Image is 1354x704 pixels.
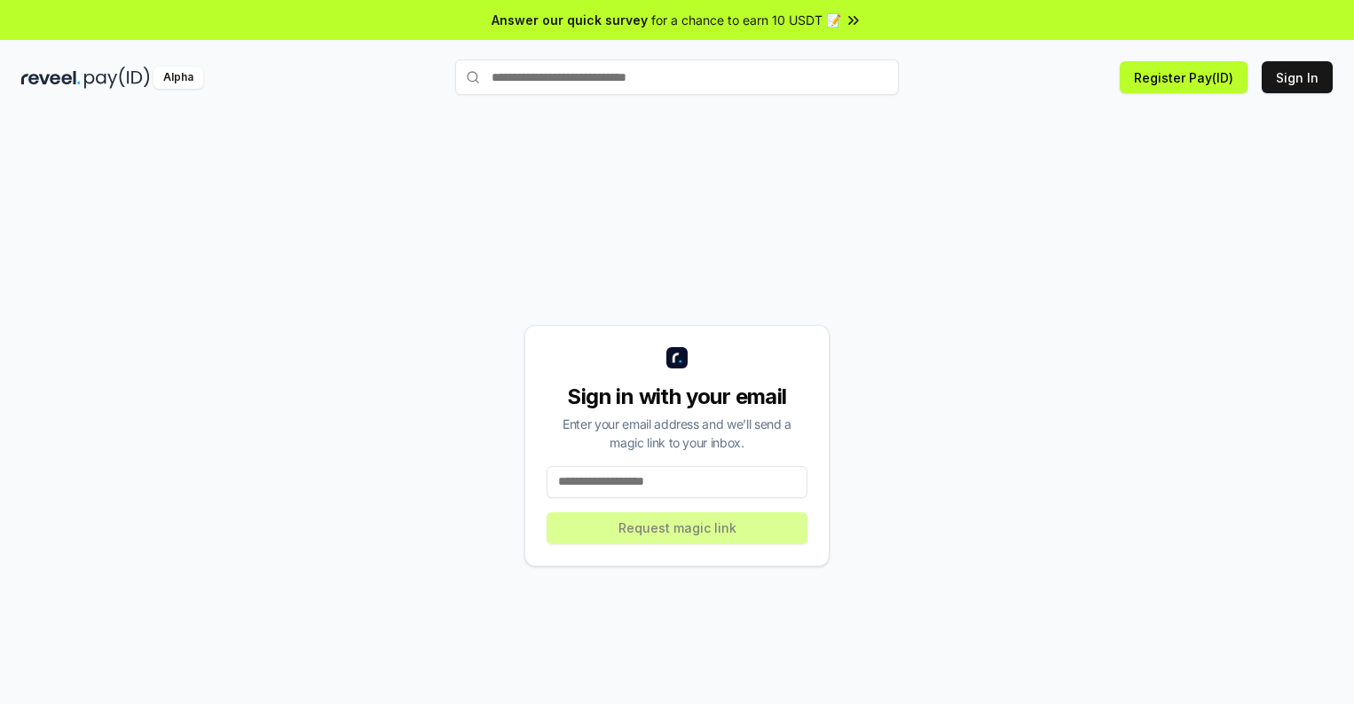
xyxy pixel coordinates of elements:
button: Register Pay(ID) [1120,61,1248,93]
div: Enter your email address and we’ll send a magic link to your inbox. [547,415,807,452]
span: Answer our quick survey [492,11,648,29]
div: Sign in with your email [547,383,807,411]
img: logo_small [666,347,688,368]
img: reveel_dark [21,67,81,89]
button: Sign In [1262,61,1333,93]
img: pay_id [84,67,150,89]
div: Alpha [154,67,203,89]
span: for a chance to earn 10 USDT 📝 [651,11,841,29]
